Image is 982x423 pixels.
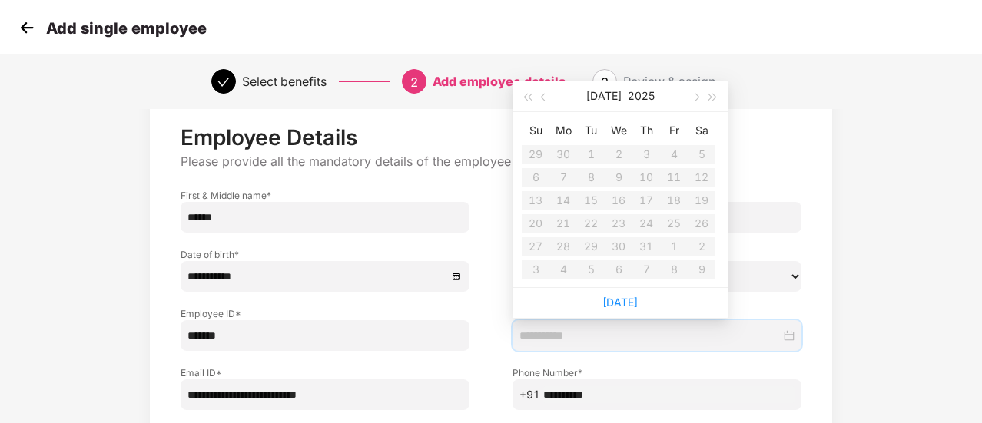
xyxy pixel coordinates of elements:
p: Please provide all the mandatory details of the employee [181,154,801,170]
div: Add employee details [433,69,566,94]
th: Fr [660,118,688,143]
th: Sa [688,118,715,143]
th: Su [522,118,549,143]
th: We [605,118,632,143]
button: [DATE] [586,81,622,111]
div: Select benefits [242,69,327,94]
th: Tu [577,118,605,143]
span: 3 [601,74,609,90]
label: Date of birth [181,248,469,261]
th: Th [632,118,660,143]
div: Review & assign [623,69,715,94]
label: Email ID [181,366,469,379]
p: Add single employee [46,19,207,38]
img: svg+xml;base64,PHN2ZyB4bWxucz0iaHR0cDovL3d3dy53My5vcmcvMjAwMC9zdmciIHdpZHRoPSIzMCIgaGVpZ2h0PSIzMC... [15,16,38,39]
span: check [217,76,230,88]
th: Mo [549,118,577,143]
label: Employee ID [181,307,469,320]
p: Employee Details [181,124,801,150]
label: Phone Number [513,366,801,379]
label: First & Middle name [181,189,469,202]
span: 2 [410,74,418,90]
span: +91 [519,386,540,403]
a: [DATE] [602,296,638,309]
button: 2025 [628,81,655,111]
